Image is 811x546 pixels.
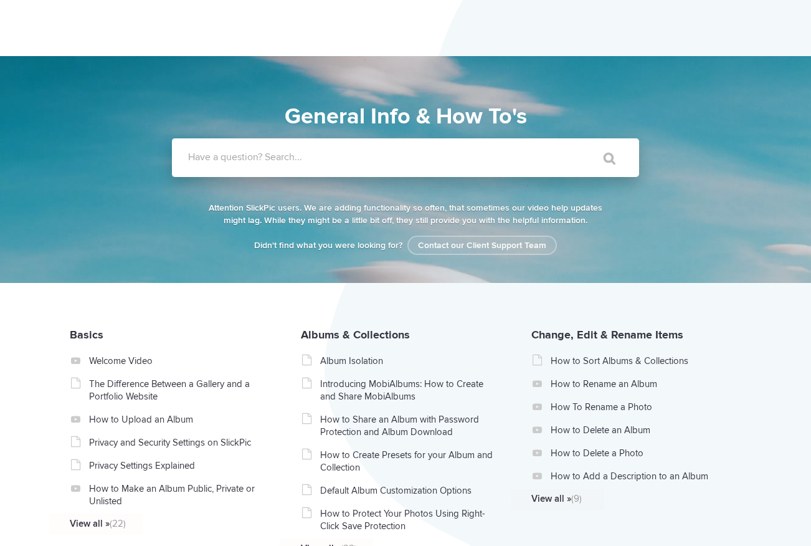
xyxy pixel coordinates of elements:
[551,447,727,459] a: How to Delete a Photo
[89,413,265,426] a: How to Upload an Album
[320,484,496,497] a: Default Album Customization Options
[89,459,265,472] a: Privacy Settings Explained
[70,328,103,342] a: Basics
[551,424,727,436] a: How to Delete an Album
[206,239,605,252] p: Didn't find what you were looking for?
[320,355,496,367] a: Album Isolation
[89,355,265,367] a: Welcome Video
[206,202,605,227] p: Attention SlickPic users. We are adding functionality so often, that sometimes our video help upd...
[531,328,683,342] a: Change, Edit & Rename Items
[320,378,496,403] a: Introducing MobiAlbums: How to Create and Share MobiAlbums
[188,151,655,163] label: Have a question? Search...
[320,413,496,438] a: How to Share an Album with Password Protection and Album Download
[551,378,727,390] a: How to Rename an Album
[407,236,557,255] a: Contact our Client Support Team
[551,470,727,482] a: How to Add a Description to an Album
[551,355,727,367] a: How to Sort Albums & Collections
[320,507,496,532] a: How to Protect Your Photos Using Right-Click Save Protection
[89,378,265,403] a: The Difference Between a Gallery and a Portfolio Website
[116,100,695,133] h1: General Info & How To's
[320,449,496,474] a: How to Create Presets for your Album and Collection
[70,517,246,530] a: View all »(22)
[577,143,630,173] input: 
[89,482,265,507] a: How to Make an Album Public, Private or Unlisted
[531,492,708,505] a: View all »(9)
[551,401,727,413] a: How To Rename a Photo
[301,328,410,342] a: Albums & Collections
[89,436,265,449] a: Privacy and Security Settings on SlickPic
